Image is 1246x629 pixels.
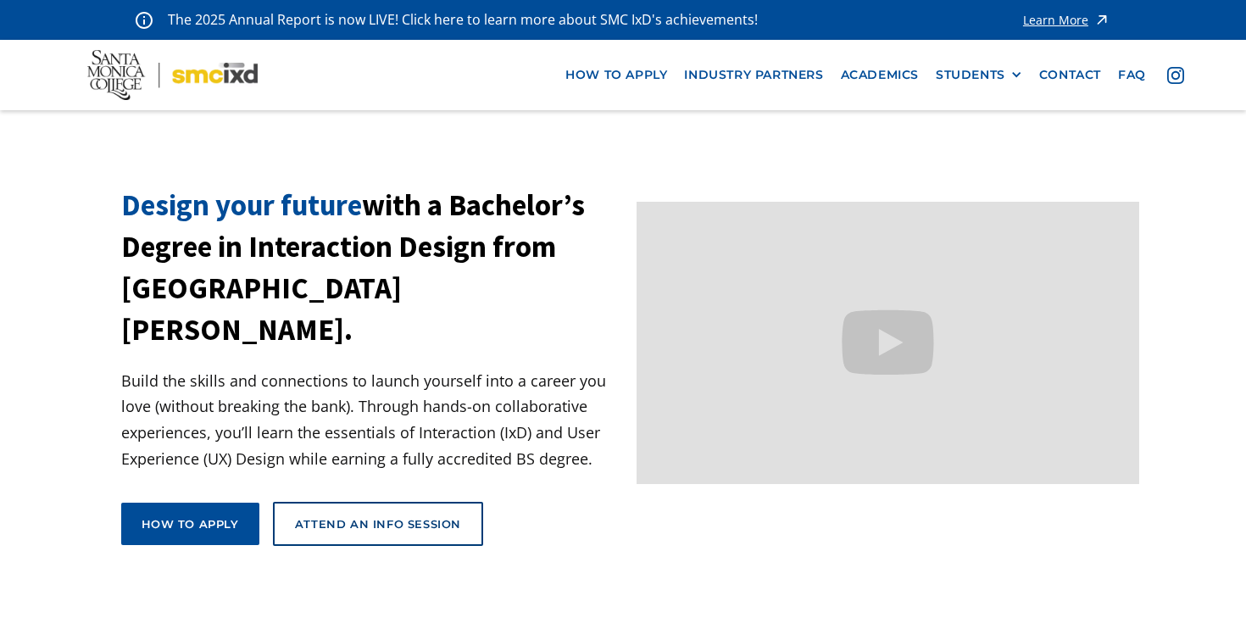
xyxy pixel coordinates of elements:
[142,516,239,532] div: How to apply
[637,202,1139,484] iframe: Design your future with a Bachelor's Degree in Interaction Design from Santa Monica College
[1023,8,1110,31] a: Learn More
[121,185,624,351] h1: with a Bachelor’s Degree in Interaction Design from [GEOGRAPHIC_DATA][PERSON_NAME].
[121,186,362,224] span: Design your future
[936,68,1005,82] div: STUDENTS
[1167,67,1184,84] img: icon - instagram
[832,59,927,91] a: Academics
[936,68,1022,82] div: STUDENTS
[557,59,676,91] a: how to apply
[273,502,483,546] a: Attend an Info Session
[1110,59,1154,91] a: faq
[1093,8,1110,31] img: icon - arrow - alert
[136,11,153,29] img: icon - information - alert
[121,503,259,545] a: How to apply
[121,368,624,471] p: Build the skills and connections to launch yourself into a career you love (without breaking the ...
[295,516,461,532] div: Attend an Info Session
[168,8,759,31] p: The 2025 Annual Report is now LIVE! Click here to learn more about SMC IxD's achievements!
[1023,14,1088,26] div: Learn More
[676,59,832,91] a: industry partners
[1031,59,1110,91] a: contact
[87,50,258,100] img: Santa Monica College - SMC IxD logo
